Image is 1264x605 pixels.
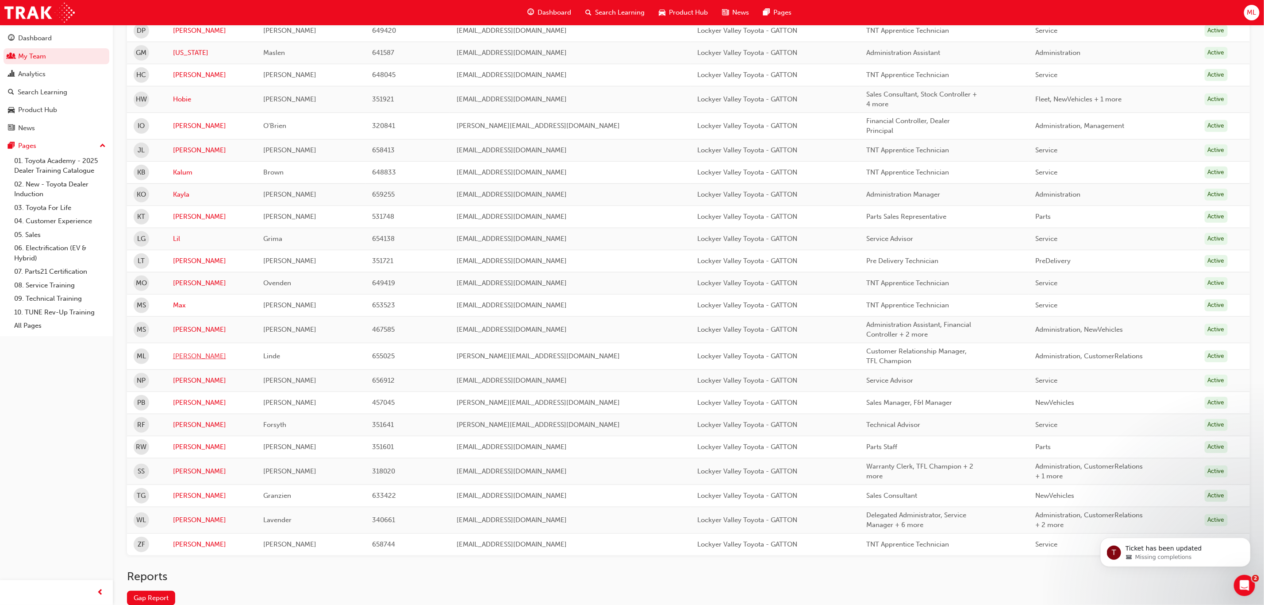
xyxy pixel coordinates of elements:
[697,190,797,198] span: Lockyer Valley Toyota - GATTON
[867,399,953,407] span: Sales Manager, F&I Manager
[11,228,109,242] a: 05. Sales
[867,257,939,265] span: Pre Delivery Technician
[1205,255,1228,267] div: Active
[1205,277,1228,289] div: Active
[173,145,250,155] a: [PERSON_NAME]
[263,257,316,265] span: [PERSON_NAME]
[1205,441,1228,453] div: Active
[11,319,109,333] a: All Pages
[457,168,567,176] span: [EMAIL_ADDRESS][DOMAIN_NAME]
[138,539,145,550] span: ZF
[867,301,949,309] span: TNT Apprentice Technician
[372,95,394,103] span: 351921
[8,106,15,114] span: car-icon
[652,4,715,22] a: car-iconProduct Hub
[136,94,147,105] span: HW
[1036,168,1058,176] span: Service
[11,214,109,228] a: 04. Customer Experience
[697,71,797,79] span: Lockyer Valley Toyota - GATTON
[173,491,250,501] a: [PERSON_NAME]
[372,279,395,287] span: 649419
[1205,69,1228,81] div: Active
[867,421,921,429] span: Technical Advisor
[4,48,109,65] a: My Team
[137,300,146,310] span: MS
[1036,462,1143,481] span: Administration, CustomerRelations + 1 more
[8,124,15,132] span: news-icon
[11,292,109,306] a: 09. Technical Training
[867,462,974,481] span: Warranty Clerk, TFL Champion + 2 more
[520,4,578,22] a: guage-iconDashboard
[4,84,109,101] a: Search Learning
[1205,211,1228,223] div: Active
[867,71,949,79] span: TNT Apprentice Technician
[137,167,146,178] span: KB
[173,398,250,408] a: [PERSON_NAME]
[697,399,797,407] span: Lockyer Valley Toyota - GATTON
[457,301,567,309] span: [EMAIL_ADDRESS][DOMAIN_NAME]
[1205,299,1228,311] div: Active
[697,146,797,154] span: Lockyer Valley Toyota - GATTON
[697,376,797,384] span: Lockyer Valley Toyota - GATTON
[372,27,396,35] span: 649420
[867,213,947,221] span: Parts Sales Representative
[372,146,395,154] span: 658413
[1087,519,1264,581] iframe: Intercom notifications message
[697,213,797,221] span: Lockyer Valley Toyota - GATTON
[18,33,52,43] div: Dashboard
[1036,190,1081,198] span: Administration
[585,7,592,18] span: search-icon
[137,398,146,408] span: PB
[137,351,146,361] span: ML
[457,213,567,221] span: [EMAIL_ADDRESS][DOMAIN_NAME]
[867,540,949,548] span: TNT Apprentice Technician
[697,235,797,243] span: Lockyer Valley Toyota - GATTON
[457,516,567,524] span: [EMAIL_ADDRESS][DOMAIN_NAME]
[669,8,708,18] span: Product Hub
[1036,540,1058,548] span: Service
[867,492,918,500] span: Sales Consultant
[263,190,316,198] span: [PERSON_NAME]
[697,95,797,103] span: Lockyer Valley Toyota - GATTON
[659,7,665,18] span: car-icon
[867,90,977,109] span: Sales Consultant, Stock Controller + 4 more
[1205,120,1228,132] div: Active
[18,141,36,151] div: Pages
[457,27,567,35] span: [EMAIL_ADDRESS][DOMAIN_NAME]
[1036,49,1081,57] span: Administration
[372,257,393,265] span: 351721
[1036,352,1143,360] span: Administration, CustomerRelations
[1036,443,1051,451] span: Parts
[372,467,395,475] span: 318020
[4,3,75,23] a: Trak
[697,540,797,548] span: Lockyer Valley Toyota - GATTON
[18,87,67,97] div: Search Learning
[1247,8,1256,18] span: ML
[263,376,316,384] span: [PERSON_NAME]
[867,443,898,451] span: Parts Staff
[18,123,35,133] div: News
[173,515,250,525] a: [PERSON_NAME]
[372,443,394,451] span: 351601
[1036,301,1058,309] span: Service
[173,167,250,178] a: Kalum
[263,49,285,57] span: Maslen
[756,4,799,22] a: pages-iconPages
[722,7,729,18] span: news-icon
[457,443,567,451] span: [EMAIL_ADDRESS][DOMAIN_NAME]
[372,326,395,334] span: 467585
[8,89,14,97] span: search-icon
[457,71,567,79] span: [EMAIL_ADDRESS][DOMAIN_NAME]
[1205,25,1228,37] div: Active
[1205,324,1228,336] div: Active
[8,142,15,150] span: pages-icon
[263,399,316,407] span: [PERSON_NAME]
[173,70,250,80] a: [PERSON_NAME]
[1036,27,1058,35] span: Service
[697,279,797,287] span: Lockyer Valley Toyota - GATTON
[173,442,250,452] a: [PERSON_NAME]
[11,154,109,178] a: 01. Toyota Academy - 2025 Dealer Training Catalogue
[263,122,286,130] span: O'Brien
[697,168,797,176] span: Lockyer Valley Toyota - GATTON
[372,540,395,548] span: 658744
